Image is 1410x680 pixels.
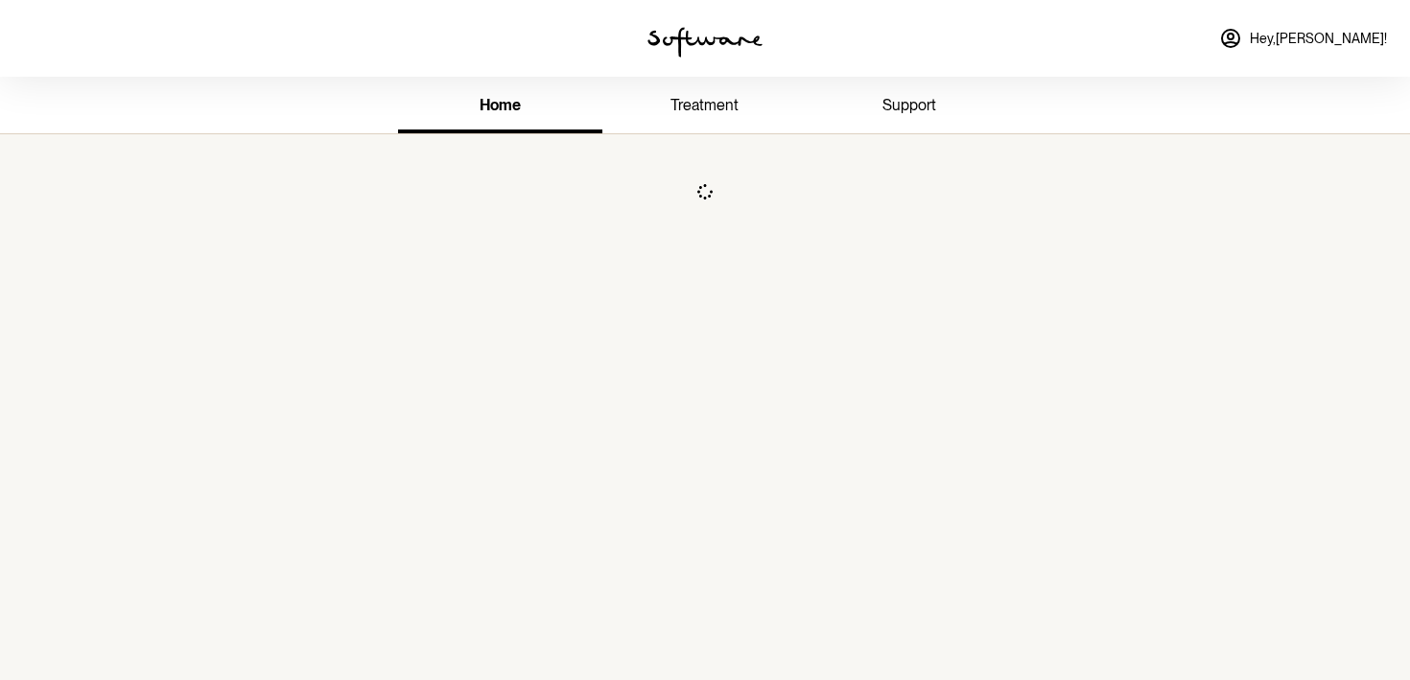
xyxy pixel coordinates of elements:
[1250,31,1387,47] span: Hey, [PERSON_NAME] !
[808,81,1012,133] a: support
[480,96,521,114] span: home
[647,27,763,58] img: software logo
[398,81,602,133] a: home
[882,96,936,114] span: support
[670,96,739,114] span: treatment
[1208,15,1398,61] a: Hey,[PERSON_NAME]!
[602,81,807,133] a: treatment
